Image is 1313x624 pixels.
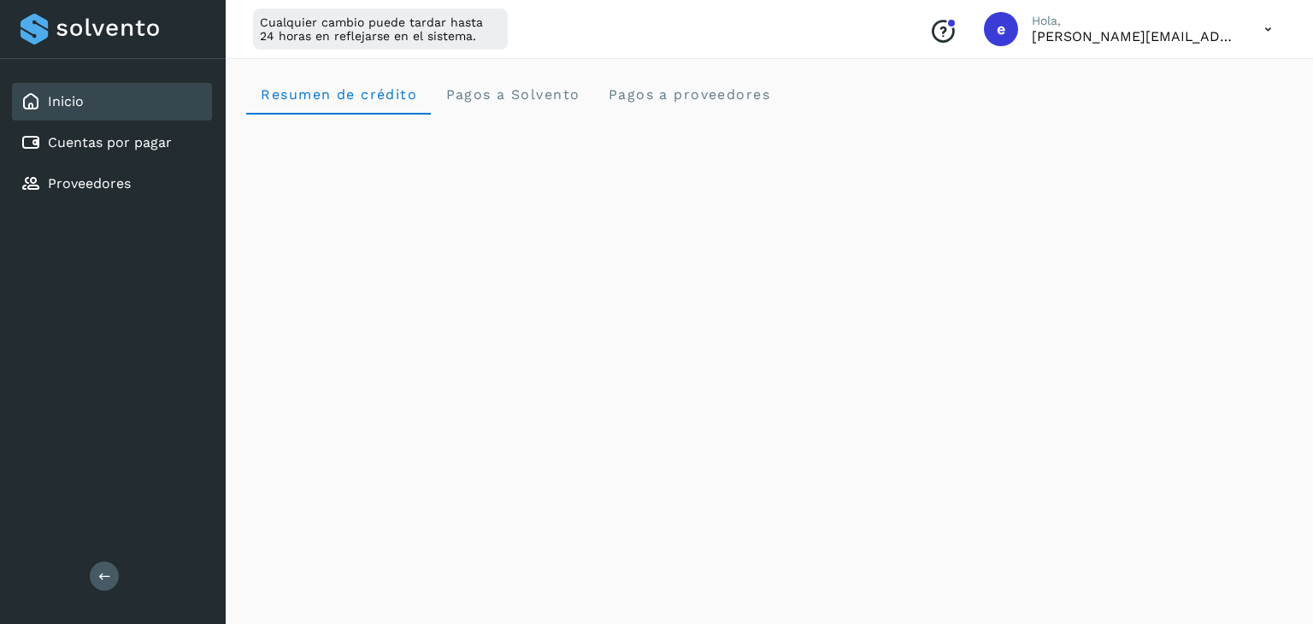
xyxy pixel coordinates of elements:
a: Cuentas por pagar [48,134,172,150]
div: Proveedores [12,165,212,203]
div: Inicio [12,83,212,121]
span: Pagos a proveedores [607,86,770,103]
p: eduardo.valladares@cargodec.com [1032,28,1237,44]
a: Proveedores [48,175,131,191]
div: Cuentas por pagar [12,124,212,162]
div: Cualquier cambio puede tardar hasta 24 horas en reflejarse en el sistema. [253,9,508,50]
a: Inicio [48,93,84,109]
span: Resumen de crédito [260,86,417,103]
span: Pagos a Solvento [445,86,580,103]
p: Hola, [1032,14,1237,28]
